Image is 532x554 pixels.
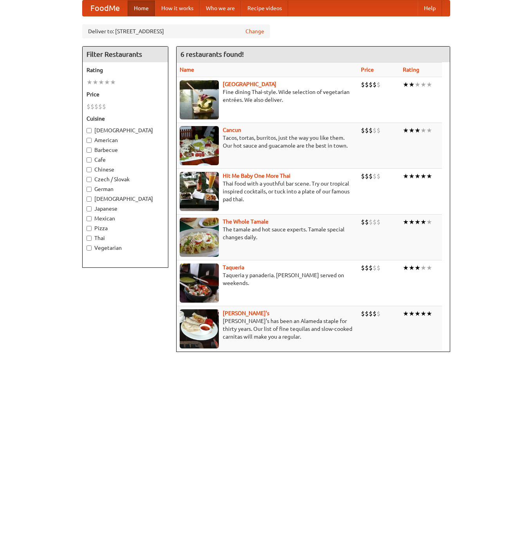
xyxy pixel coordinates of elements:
[373,80,377,89] li: $
[377,263,381,272] li: $
[365,263,369,272] li: $
[420,309,426,318] li: ★
[180,88,355,104] p: Fine dining Thai-style. Wide selection of vegetarian entrées. We also deliver.
[369,126,373,135] li: $
[245,27,264,35] a: Change
[180,51,244,58] ng-pluralize: 6 restaurants found!
[87,146,164,154] label: Barbecue
[365,218,369,226] li: $
[369,172,373,180] li: $
[102,102,106,111] li: $
[403,126,409,135] li: ★
[369,263,373,272] li: $
[365,309,369,318] li: $
[87,205,164,213] label: Japanese
[92,78,98,87] li: ★
[223,218,269,225] b: The Whole Tamale
[87,187,92,192] input: German
[426,80,432,89] li: ★
[365,80,369,89] li: $
[87,166,164,173] label: Chinese
[180,134,355,150] p: Tacos, tortas, burritos, just the way you like them. Our hot sauce and guacamole are the best in ...
[415,309,420,318] li: ★
[409,80,415,89] li: ★
[420,172,426,180] li: ★
[426,126,432,135] li: ★
[180,271,355,287] p: Taqueria y panaderia. [PERSON_NAME] served on weekends.
[98,102,102,111] li: $
[87,148,92,153] input: Barbecue
[87,128,92,133] input: [DEMOGRAPHIC_DATA]
[409,126,415,135] li: ★
[426,172,432,180] li: ★
[87,177,92,182] input: Czech / Slovak
[87,185,164,193] label: German
[409,218,415,226] li: ★
[87,167,92,172] input: Chinese
[377,80,381,89] li: $
[403,263,409,272] li: ★
[87,102,90,111] li: $
[87,245,92,251] input: Vegetarian
[241,0,288,16] a: Recipe videos
[87,126,164,134] label: [DEMOGRAPHIC_DATA]
[415,263,420,272] li: ★
[87,197,92,202] input: [DEMOGRAPHIC_DATA]
[180,218,219,257] img: wholetamale.jpg
[180,263,219,303] img: taqueria.jpg
[373,218,377,226] li: $
[415,172,420,180] li: ★
[200,0,241,16] a: Who we are
[365,172,369,180] li: $
[87,244,164,252] label: Vegetarian
[403,218,409,226] li: ★
[369,218,373,226] li: $
[415,126,420,135] li: ★
[361,309,365,318] li: $
[223,310,269,316] b: [PERSON_NAME]'s
[87,224,164,232] label: Pizza
[403,309,409,318] li: ★
[373,172,377,180] li: $
[361,218,365,226] li: $
[87,115,164,123] h5: Cuisine
[87,90,164,98] h5: Price
[87,136,164,144] label: American
[87,226,92,231] input: Pizza
[365,126,369,135] li: $
[403,67,419,73] a: Rating
[87,175,164,183] label: Czech / Slovak
[90,102,94,111] li: $
[418,0,442,16] a: Help
[87,216,92,221] input: Mexican
[415,218,420,226] li: ★
[94,102,98,111] li: $
[426,309,432,318] li: ★
[87,195,164,203] label: [DEMOGRAPHIC_DATA]
[87,236,92,241] input: Thai
[87,138,92,143] input: American
[98,78,104,87] li: ★
[180,226,355,241] p: The tamale and hot sauce experts. Tamale special changes daily.
[128,0,155,16] a: Home
[426,218,432,226] li: ★
[361,172,365,180] li: $
[377,172,381,180] li: $
[403,172,409,180] li: ★
[223,173,290,179] a: Hit Me Baby One More Thai
[426,263,432,272] li: ★
[409,309,415,318] li: ★
[420,126,426,135] li: ★
[223,81,276,87] a: [GEOGRAPHIC_DATA]
[420,218,426,226] li: ★
[87,66,164,74] h5: Rating
[409,172,415,180] li: ★
[155,0,200,16] a: How it works
[83,47,168,62] h4: Filter Restaurants
[82,24,270,38] div: Deliver to: [STREET_ADDRESS]
[223,127,241,133] a: Cancun
[83,0,128,16] a: FoodMe
[87,156,164,164] label: Cafe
